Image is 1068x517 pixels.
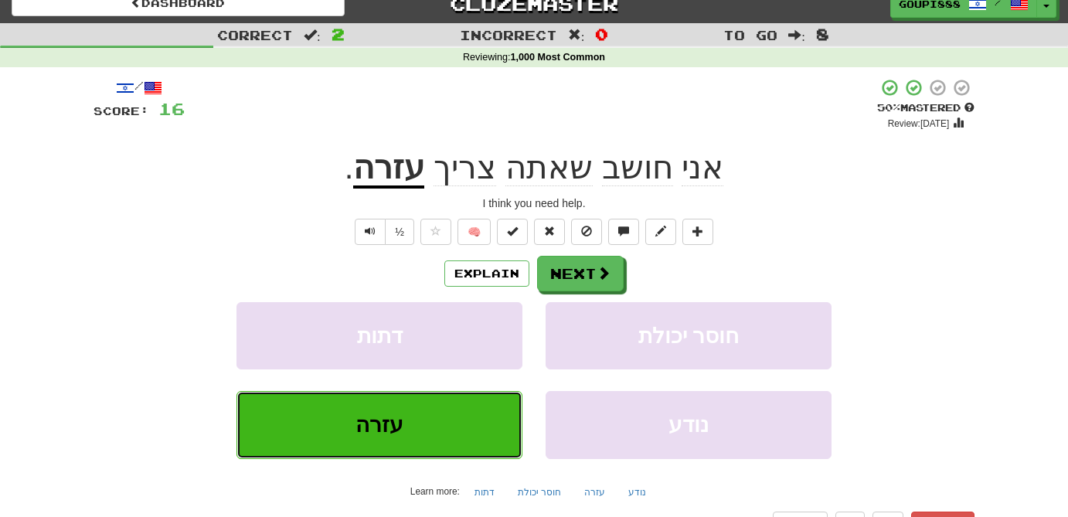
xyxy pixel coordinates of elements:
[444,260,529,287] button: Explain
[217,27,293,43] span: Correct
[357,324,403,348] span: דתות
[877,101,974,115] div: Mastered
[466,481,503,504] button: דתות
[645,219,676,245] button: Edit sentence (alt+d)
[355,413,403,437] span: עזרה
[345,149,354,185] span: .
[94,78,185,97] div: /
[620,481,655,504] button: נודע
[723,27,777,43] span: To go
[509,481,570,504] button: חוסר יכולת
[595,25,608,43] span: 0
[608,219,639,245] button: Discuss sentence (alt+u)
[94,104,149,117] span: Score:
[668,413,709,437] span: נודע
[332,25,345,43] span: 2
[236,391,522,458] button: עזרה
[546,302,832,369] button: חוסר יכולת
[304,29,321,42] span: :
[537,256,624,291] button: Next
[602,149,673,186] span: חושב
[816,25,829,43] span: 8
[546,391,832,458] button: נודע
[568,29,585,42] span: :
[420,219,451,245] button: Favorite sentence (alt+f)
[877,101,900,114] span: 50 %
[505,149,593,186] span: שאתה
[576,481,614,504] button: עזרה
[410,486,460,497] small: Learn more:
[353,149,424,189] u: עזרה
[236,302,522,369] button: דתות
[385,219,414,245] button: ½
[571,219,602,245] button: Ignore sentence (alt+i)
[460,27,557,43] span: Incorrect
[682,149,723,186] span: אני
[352,219,414,245] div: Text-to-speech controls
[158,99,185,118] span: 16
[534,219,565,245] button: Reset to 0% Mastered (alt+r)
[457,219,491,245] button: 🧠
[355,219,386,245] button: Play sentence audio (ctl+space)
[888,118,950,129] small: Review: [DATE]
[788,29,805,42] span: :
[638,324,740,348] span: חוסר יכולת
[497,219,528,245] button: Set this sentence to 100% Mastered (alt+m)
[511,52,605,63] strong: 1,000 Most Common
[434,149,496,186] span: צריך
[94,196,974,211] div: I think you need help.
[682,219,713,245] button: Add to collection (alt+a)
